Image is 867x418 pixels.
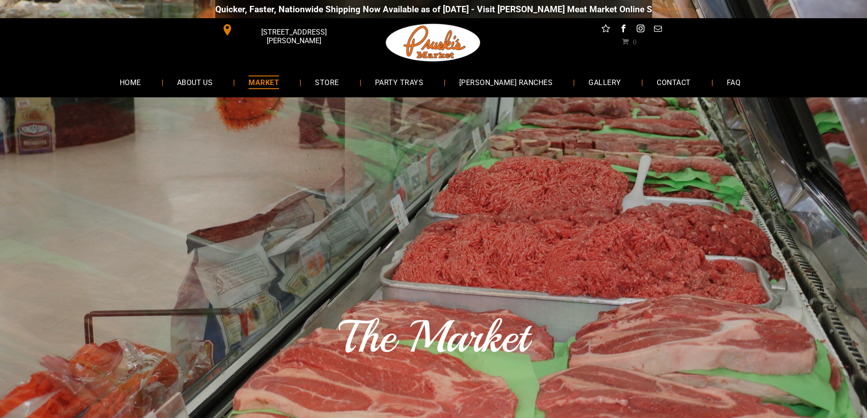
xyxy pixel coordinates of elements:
[600,23,612,37] a: Social network
[339,309,528,365] span: The Market
[643,70,704,94] a: CONTACT
[446,70,566,94] a: [PERSON_NAME] RANCHES
[235,70,293,94] a: MARKET
[713,70,754,94] a: FAQ
[633,38,636,45] span: 0
[106,70,155,94] a: HOME
[652,23,664,37] a: email
[215,23,355,37] a: [STREET_ADDRESS][PERSON_NAME]
[235,23,352,50] span: [STREET_ADDRESS][PERSON_NAME]
[301,70,352,94] a: STORE
[575,70,634,94] a: GALLERY
[384,18,482,67] img: Pruski-s+Market+HQ+Logo2-1920w.png
[634,23,646,37] a: instagram
[163,70,227,94] a: ABOUT US
[361,70,437,94] a: PARTY TRAYS
[617,23,629,37] a: facebook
